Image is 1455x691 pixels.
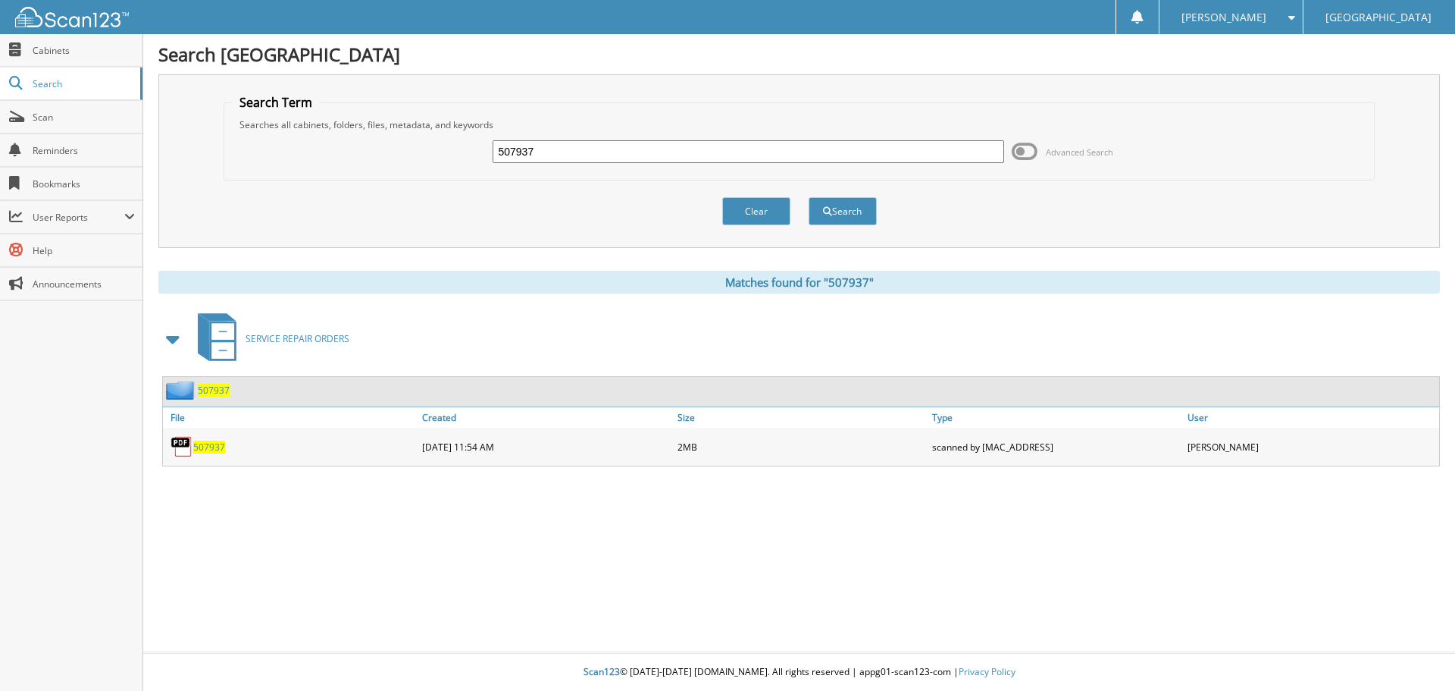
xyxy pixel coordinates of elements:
div: Searches all cabinets, folders, files, metadata, and keywords [232,118,1367,131]
a: File [163,407,418,428]
div: 2MB [674,432,929,462]
a: Type [928,407,1184,428]
div: [DATE] 11:54 AM [418,432,674,462]
a: SERVICE REPAIR ORDERS [189,309,349,369]
a: 507937 [193,441,225,454]
a: Privacy Policy [959,665,1015,678]
span: Reminders [33,144,135,157]
a: Created [418,407,674,428]
span: Scan123 [584,665,620,678]
span: Scan [33,111,135,124]
div: Matches found for "507937" [158,271,1440,294]
span: Announcements [33,278,135,291]
button: Search [809,197,877,225]
span: SERVICE REPAIR ORDERS [246,332,349,345]
span: [PERSON_NAME] [1181,13,1266,22]
h1: Search [GEOGRAPHIC_DATA] [158,42,1440,67]
span: Cabinets [33,44,135,57]
button: Clear [722,197,790,225]
div: © [DATE]-[DATE] [DOMAIN_NAME]. All rights reserved | appg01-scan123-com | [143,654,1455,691]
div: [PERSON_NAME] [1184,432,1439,462]
span: User Reports [33,211,124,224]
legend: Search Term [232,94,320,111]
span: Help [33,244,135,257]
a: Size [674,407,929,428]
img: folder2.png [166,381,198,400]
a: User [1184,407,1439,428]
div: scanned by [MAC_ADDRESS] [928,432,1184,462]
span: [GEOGRAPHIC_DATA] [1325,13,1432,22]
span: Search [33,77,133,90]
img: scan123-logo-white.svg [15,7,129,27]
span: Bookmarks [33,177,135,190]
span: Advanced Search [1046,146,1113,158]
img: PDF.png [171,435,193,458]
a: 507937 [198,384,230,397]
